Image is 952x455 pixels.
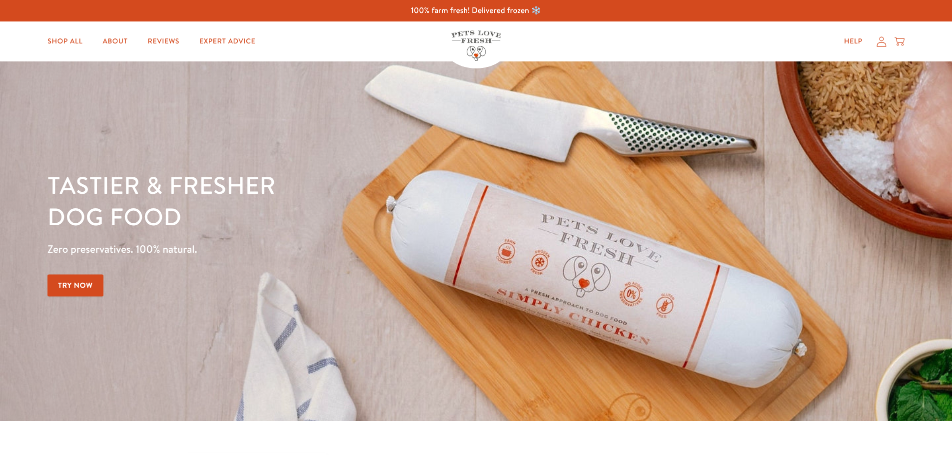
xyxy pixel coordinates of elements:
[47,274,103,297] a: Try Now
[47,170,619,233] h1: Tastier & fresher dog food
[39,31,90,51] a: Shop All
[94,31,135,51] a: About
[451,30,501,61] img: Pets Love Fresh
[191,31,263,51] a: Expert Advice
[47,240,619,258] p: Zero preservatives. 100% natural.
[140,31,187,51] a: Reviews
[836,31,871,51] a: Help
